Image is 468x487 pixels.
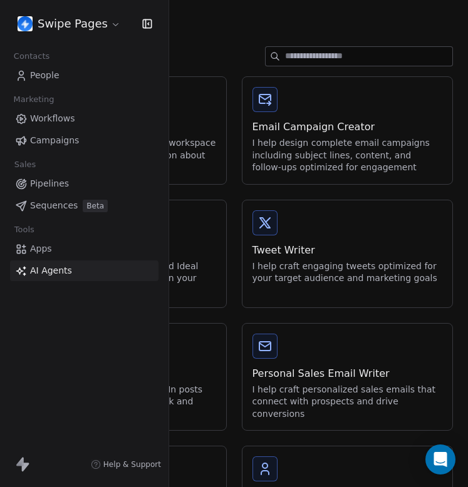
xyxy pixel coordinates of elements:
[10,173,159,194] a: Pipelines
[30,177,69,190] span: Pipelines
[10,260,159,281] a: AI Agents
[15,13,123,34] button: Swipe Pages
[30,242,52,255] span: Apps
[91,459,161,469] a: Help & Support
[252,260,443,285] div: I help craft engaging tweets optimized for your target audience and marketing goals
[83,200,108,212] span: Beta
[252,384,443,421] div: I help craft personalized sales emails that connect with prospects and drive conversions
[10,238,159,259] a: Apps
[10,130,159,151] a: Campaigns
[9,155,41,174] span: Sales
[30,134,79,147] span: Campaigns
[18,16,33,31] img: user_01J93QE9VH11XXZQZDP4TWZEES.jpg
[30,112,75,125] span: Workflows
[10,65,159,86] a: People
[30,199,78,212] span: Sequences
[30,264,72,277] span: AI Agents
[10,195,159,216] a: SequencesBeta
[252,137,443,174] div: I help design complete email campaigns including subject lines, content, and follow-ups optimized...
[9,220,39,239] span: Tools
[252,366,443,381] div: Personal Sales Email Writer
[252,243,443,258] div: Tweet Writer
[8,47,55,66] span: Contacts
[10,108,159,129] a: Workflows
[425,444,455,474] div: Open Intercom Messenger
[103,459,161,469] span: Help & Support
[252,120,443,135] div: Email Campaign Creator
[8,90,60,109] span: Marketing
[38,16,108,32] span: Swipe Pages
[30,69,60,82] span: People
